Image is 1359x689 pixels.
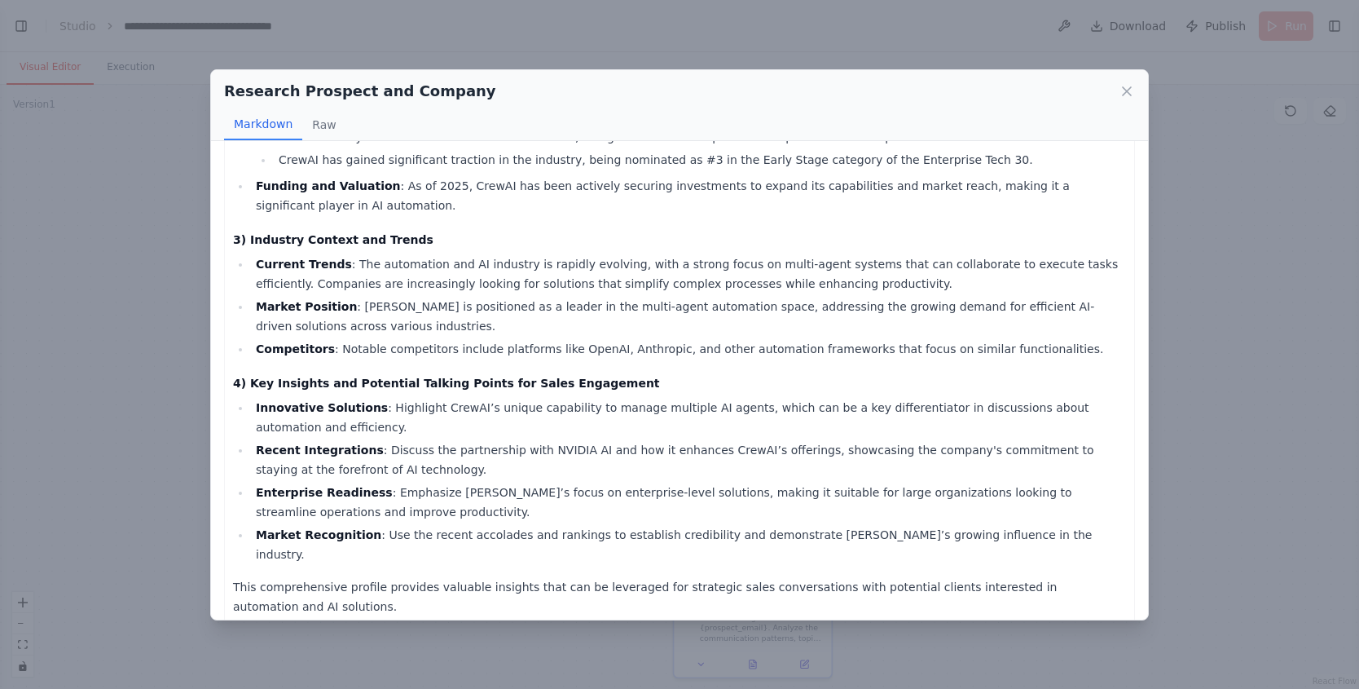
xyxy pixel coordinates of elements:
strong: Market Recognition [256,528,381,541]
strong: Current Trends [256,258,352,271]
h4: 4) Key Insights and Potential Talking Points for Sales Engagement [233,375,1126,391]
li: : The automation and AI industry is rapidly evolving, with a strong focus on multi-agent systems ... [251,254,1126,294]
li: CrewAI has gained significant traction in the industry, being nominated as #3 in the Early Stage ... [274,150,1126,170]
li: : [PERSON_NAME] is positioned as a leader in the multi-agent automation space, addressing the gro... [251,297,1126,336]
button: Markdown [224,109,302,140]
strong: Competitors [256,342,335,356]
li: : Emphasize [PERSON_NAME]’s focus on enterprise-level solutions, making it suitable for large org... [251,483,1126,522]
strong: Market Position [256,300,357,313]
strong: Enterprise Readiness [256,486,393,499]
li: : Notable competitors include platforms like OpenAI, Anthropic, and other automation frameworks t... [251,339,1126,359]
strong: Funding and Valuation [256,179,401,192]
p: This comprehensive profile provides valuable insights that can be leveraged for strategic sales c... [233,577,1126,616]
h4: 3) Industry Context and Trends [233,232,1126,248]
h2: Research Prospect and Company [224,80,496,103]
li: : Use the recent accolades and rankings to establish credibility and demonstrate [PERSON_NAME]’s ... [251,525,1126,564]
li: : As of 2025, CrewAI has been actively securing investments to expand its capabilities and market... [251,176,1126,215]
li: : Highlight CrewAI’s unique capability to manage multiple AI agents, which can be a key different... [251,398,1126,437]
strong: Recent Integrations [256,444,384,457]
strong: Innovative Solutions [256,401,388,414]
li: : Discuss the partnership with NVIDIA AI and how it enhances CrewAI’s offerings, showcasing the c... [251,440,1126,479]
button: Raw [302,109,345,140]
